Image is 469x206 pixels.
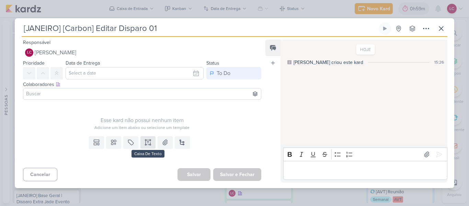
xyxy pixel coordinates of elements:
div: Laís criou este kard [294,59,363,66]
div: 15:26 [434,59,444,65]
label: Data de Entrega [66,60,100,66]
div: Laís Costa [25,48,33,57]
button: To Do [206,67,261,79]
div: Caixa De Texto [131,150,164,158]
div: To Do [217,69,230,77]
div: Colaboradores [23,81,261,88]
button: Cancelar [23,168,57,181]
div: Adicione um item abaixo ou selecione um template [23,124,261,131]
div: Editor toolbar [283,148,447,161]
div: Esse kard não possui nenhum item [23,116,261,124]
label: Status [206,60,219,66]
div: Ligar relógio [382,26,388,31]
input: Kard Sem Título [22,22,377,35]
label: Prioridade [23,60,45,66]
label: Responsável [23,40,50,45]
div: Editor editing area: main [283,161,447,180]
span: [PERSON_NAME] [35,48,76,57]
div: Este log é visível à todos no kard [287,60,291,64]
input: Buscar [25,90,260,98]
input: Select a date [66,67,204,79]
p: LC [27,51,32,55]
button: LC [PERSON_NAME] [23,46,261,59]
